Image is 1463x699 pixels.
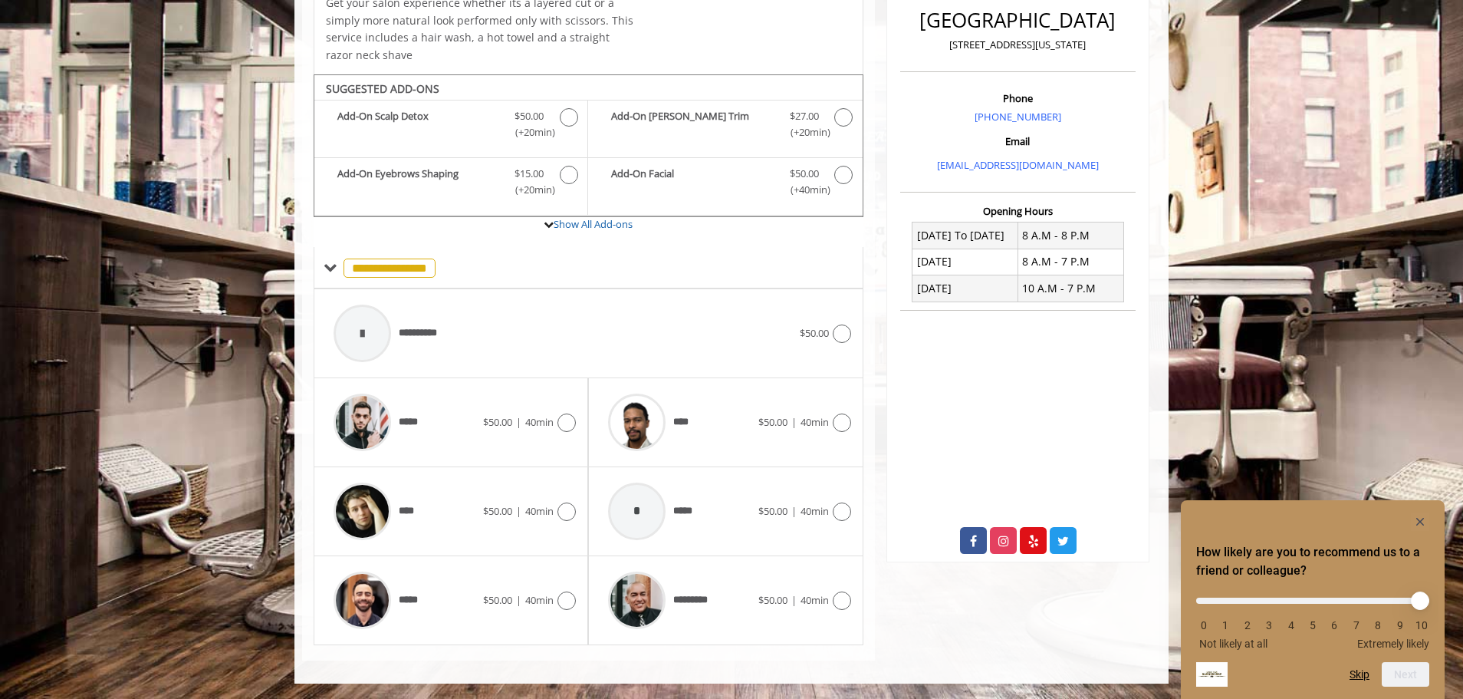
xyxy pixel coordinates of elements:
span: 40min [525,504,554,518]
li: 10 [1414,619,1429,631]
span: (+20min ) [507,182,552,198]
span: $50.00 [800,326,829,340]
span: 40min [525,593,554,607]
span: $15.00 [515,166,544,182]
span: (+40min ) [781,182,827,198]
td: [DATE] [912,249,1018,275]
span: | [516,593,521,607]
span: | [791,415,797,429]
div: How likely are you to recommend us to a friend or colleague? Select an option from 0 to 10, with ... [1196,513,1429,687]
td: 8 A.M - 7 P.M [1018,249,1123,275]
h2: [GEOGRAPHIC_DATA] [904,9,1132,31]
li: 2 [1240,619,1255,631]
h3: Opening Hours [900,206,1136,216]
span: | [516,504,521,518]
span: | [791,504,797,518]
td: 8 A.M - 8 P.M [1018,223,1123,249]
span: $50.00 [515,108,544,124]
a: [PHONE_NUMBER] [975,110,1061,124]
span: | [791,593,797,607]
li: 0 [1196,619,1211,631]
li: 1 [1218,619,1233,631]
li: 4 [1284,619,1299,631]
span: $50.00 [483,593,512,607]
div: Scissor Cut Add-onS [314,74,863,217]
label: Add-On Beard Trim [596,108,854,144]
span: $27.00 [790,108,819,124]
span: 40min [801,415,829,429]
b: Add-On Eyebrows Shaping [337,166,499,198]
span: (+20min ) [507,124,552,140]
li: 8 [1370,619,1386,631]
li: 6 [1327,619,1342,631]
h2: How likely are you to recommend us to a friend or colleague? Select an option from 0 to 10, with ... [1196,543,1429,580]
span: $50.00 [790,166,819,182]
button: Next question [1382,662,1429,687]
b: Add-On [PERSON_NAME] Trim [611,108,774,140]
b: Add-On Scalp Detox [337,108,499,140]
span: Extremely likely [1357,638,1429,650]
h3: Phone [904,93,1132,104]
li: 7 [1349,619,1364,631]
p: [STREET_ADDRESS][US_STATE] [904,37,1132,53]
span: $50.00 [758,415,787,429]
span: $50.00 [758,593,787,607]
button: Skip [1350,668,1369,681]
span: | [516,415,521,429]
button: Hide survey [1411,513,1429,531]
span: $50.00 [758,504,787,518]
td: [DATE] [912,275,1018,302]
a: Show All Add-ons [554,217,633,231]
span: $50.00 [483,415,512,429]
b: SUGGESTED ADD-ONS [326,81,439,96]
span: (+20min ) [781,124,827,140]
label: Add-On Facial [596,166,854,202]
div: How likely are you to recommend us to a friend or colleague? Select an option from 0 to 10, with ... [1196,586,1429,650]
span: 40min [525,415,554,429]
span: Not likely at all [1199,638,1267,650]
li: 9 [1392,619,1408,631]
b: Add-On Facial [611,166,774,198]
li: 5 [1305,619,1320,631]
a: [EMAIL_ADDRESS][DOMAIN_NAME] [937,158,1099,172]
label: Add-On Eyebrows Shaping [322,166,580,202]
td: [DATE] To [DATE] [912,223,1018,249]
li: 3 [1261,619,1277,631]
label: Add-On Scalp Detox [322,108,580,144]
span: $50.00 [483,504,512,518]
span: 40min [801,504,829,518]
td: 10 A.M - 7 P.M [1018,275,1123,302]
span: 40min [801,593,829,607]
h3: Email [904,136,1132,147]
